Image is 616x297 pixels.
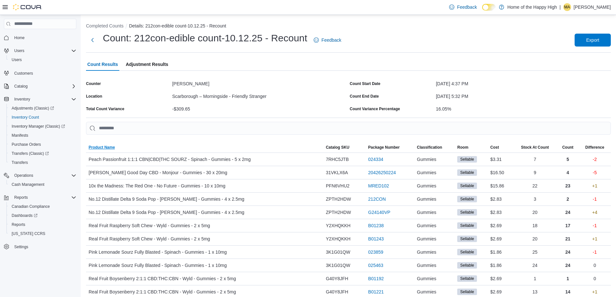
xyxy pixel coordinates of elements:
[368,195,386,203] a: 212CON
[89,195,244,203] span: No.12 Distillate Delta 9 Soda Pop - [PERSON_NAME] - Gummies - 4 x 2.5mg
[12,69,76,77] span: Customers
[12,160,28,165] span: Transfers
[488,219,513,232] div: $2.69
[457,196,477,202] span: Sellable
[513,219,557,232] div: 18
[488,246,513,259] div: $1.86
[460,249,474,255] span: Sellable
[12,172,36,179] button: Operations
[14,48,24,53] span: Users
[565,248,570,256] p: 24
[457,236,477,242] span: Sellable
[172,79,347,86] div: [PERSON_NAME]
[12,133,28,138] span: Manifests
[323,142,366,153] button: Catalog SKU
[513,232,557,245] div: 20
[9,221,76,228] span: Reports
[12,213,38,218] span: Dashboards
[9,141,76,148] span: Purchase Orders
[13,4,42,10] img: Cova
[326,169,348,176] span: 31VKLX6A
[350,106,400,111] div: Count Variance Percentage
[1,242,79,251] button: Settings
[9,56,24,64] a: Users
[1,82,79,91] button: Catalog
[326,261,350,269] span: 3K1G01QW
[89,235,210,243] span: Real Fruit Raspberry Soft Chew - Wyld - Gummies - 2 x 5mg
[488,153,513,166] div: $3.31
[12,243,31,251] a: Settings
[417,275,436,282] span: Gummies
[9,141,44,148] a: Purchase Orders
[9,104,76,112] span: Adjustments (Classic)
[414,142,455,153] button: Classification
[89,222,210,229] span: Real Fruit Raspberry Soft Chew - Wyld - Gummies - 2 x 5mg
[9,212,40,219] a: Dashboards
[488,232,513,245] div: $2.69
[565,208,570,216] p: 24
[89,275,236,282] span: Real Fruit Boysenberry 2:1:1 CBD:THC:CBN - Wyld - Gummies - 2 x 5mg
[513,166,557,179] div: 9
[87,58,118,71] span: Count Results
[6,55,79,64] button: Users
[9,113,76,121] span: Inventory Count
[368,182,389,190] a: MRED102
[488,272,513,285] div: $2.69
[9,181,47,188] a: Cash Management
[460,196,474,202] span: Sellable
[565,222,570,229] p: 17
[350,94,379,99] label: Count End Date
[567,275,569,282] p: 1
[579,142,611,153] button: Difference
[521,145,549,150] div: Stock At Count
[455,142,488,153] button: Room
[1,95,79,104] button: Inventory
[89,261,227,269] span: Pink Lemonade Sourz Fully Blasted - Spinach - Gummies - 1 x 10mg
[326,288,348,296] span: G40Y8JFH
[12,124,65,129] span: Inventory Manager (Classic)
[457,156,477,163] span: Sellable
[326,182,350,190] span: PFN6VHU2
[12,194,30,201] button: Reports
[14,84,27,89] span: Catalog
[129,23,226,28] button: Details: 212con-edible count-10.12.25 - Recount
[488,166,513,179] div: $16.50
[12,231,45,236] span: [US_STATE] CCRS
[6,211,79,220] a: Dashboards
[12,115,39,120] span: Inventory Count
[172,104,347,111] div: -$309.65
[350,81,381,86] label: Count Start Date
[366,142,415,153] button: Package Number
[4,30,76,268] nav: Complex example
[6,229,79,238] button: [US_STATE] CCRS
[12,57,22,62] span: Users
[12,222,25,227] span: Reports
[417,248,436,256] span: Gummies
[12,82,30,90] button: Catalog
[12,151,49,156] span: Transfers (Classic)
[457,222,477,229] span: Sellable
[557,142,578,153] button: Count
[89,288,236,296] span: Real Fruit Boysenberry 2:1:1 CBD:THC:CBN - Wyld - Gummies - 2 x 5mg
[482,4,496,11] input: Dark Mode
[417,182,436,190] span: Gummies
[89,145,115,150] span: Product Name
[12,243,76,251] span: Settings
[86,23,124,28] button: Completed Counts
[460,276,474,281] span: Sellable
[564,3,570,11] span: MA
[457,249,477,255] span: Sellable
[436,79,611,86] div: [DATE] 4:37 PM
[12,106,54,111] span: Adjustments (Classic)
[14,71,33,76] span: Customers
[6,220,79,229] button: Reports
[9,212,76,219] span: Dashboards
[368,155,384,163] a: 024334
[9,113,42,121] a: Inventory Count
[417,208,436,216] span: Gummies
[86,142,323,153] button: Product Name
[368,261,384,269] a: 025463
[14,244,28,249] span: Settings
[559,3,561,11] p: |
[565,261,570,269] p: 24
